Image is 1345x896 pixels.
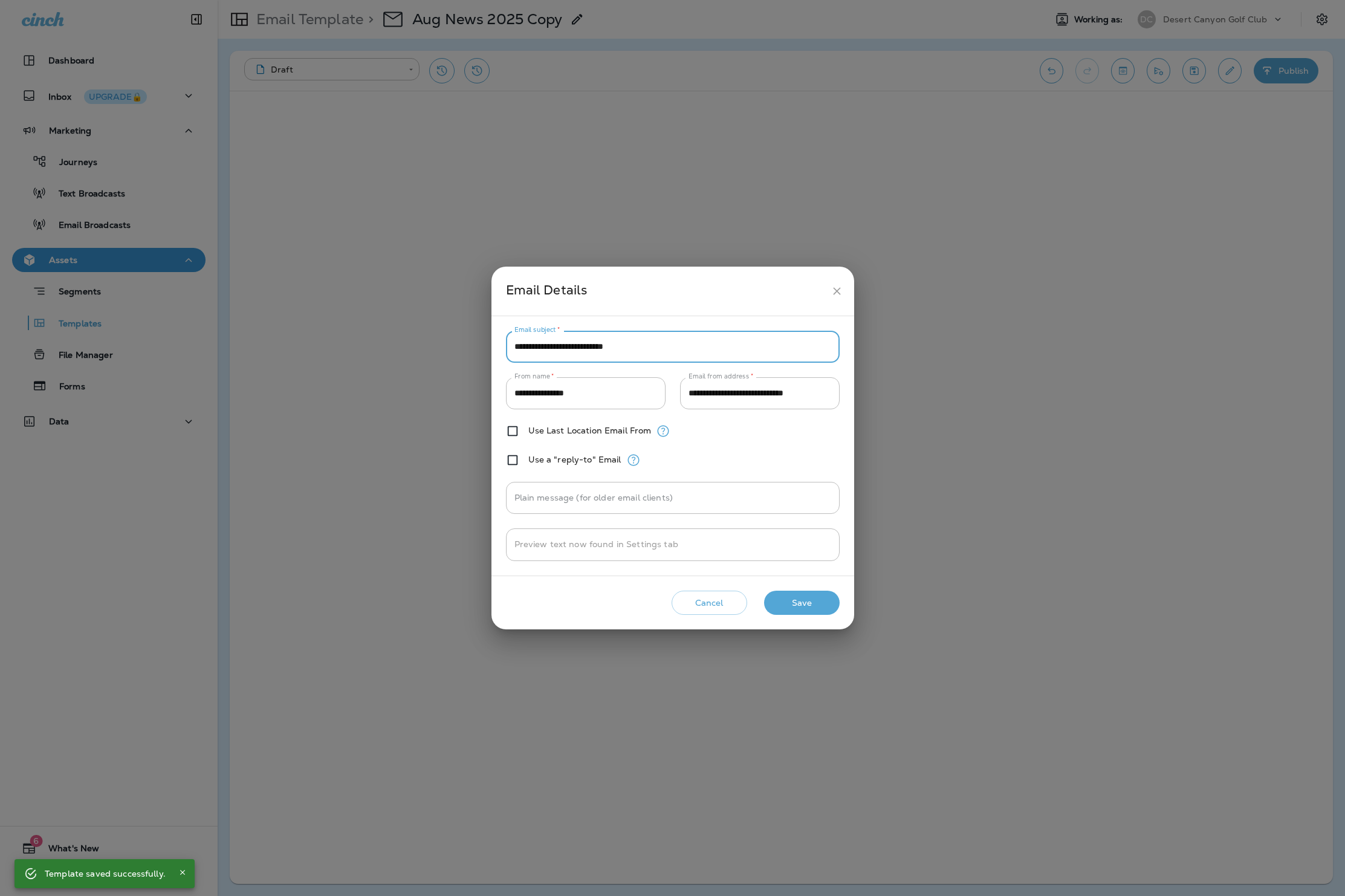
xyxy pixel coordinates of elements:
[672,591,747,615] button: Cancel
[826,280,848,302] button: close
[506,280,826,302] div: Email Details
[45,863,166,885] div: Template saved successfully.
[764,591,840,615] button: Save
[514,325,560,334] label: Email subject
[528,426,652,435] label: Use Last Location Email From
[514,372,554,381] label: From name
[175,865,190,880] button: Close
[689,372,753,381] label: Email from address
[528,455,621,464] label: Use a "reply-to" Email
